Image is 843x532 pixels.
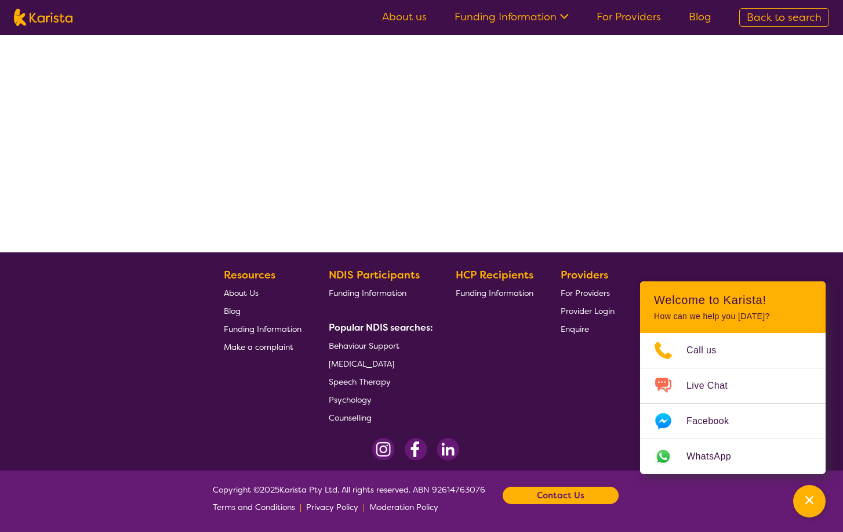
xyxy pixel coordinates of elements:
span: Privacy Policy [306,502,358,512]
a: For Providers [597,10,661,24]
span: WhatsApp [686,448,745,465]
b: HCP Recipients [456,268,533,282]
p: How can we help you [DATE]? [654,312,812,321]
span: About Us [224,288,259,298]
a: Enquire [561,320,615,338]
span: Funding Information [456,288,533,298]
a: Privacy Policy [306,498,358,516]
a: [MEDICAL_DATA] [329,354,428,372]
ul: Choose channel [640,333,826,474]
b: NDIS Participants [329,268,420,282]
h2: Welcome to Karista! [654,293,812,307]
a: Moderation Policy [369,498,438,516]
a: Funding Information [224,320,301,338]
img: Karista logo [14,9,72,26]
p: | [300,498,301,516]
span: Call us [686,342,731,359]
span: Behaviour Support [329,341,399,351]
a: Terms and Conditions [213,498,295,516]
a: Psychology [329,390,428,408]
a: For Providers [561,284,615,302]
a: About Us [224,284,301,302]
span: Facebook [686,412,743,430]
div: Channel Menu [640,281,826,474]
a: Behaviour Support [329,336,428,354]
a: Back to search [739,8,829,27]
a: Provider Login [561,302,615,320]
b: Popular NDIS searches: [329,321,433,334]
a: Web link opens in a new tab. [640,439,826,474]
span: Blog [224,306,241,316]
a: Funding Information [456,284,533,302]
span: Terms and Conditions [213,502,295,512]
a: Make a complaint [224,338,301,356]
span: Counselling [329,412,372,423]
b: Contact Us [537,487,584,504]
span: Psychology [329,395,372,405]
b: Resources [224,268,275,282]
p: | [363,498,365,516]
span: Funding Information [329,288,406,298]
span: Funding Information [224,324,301,334]
span: Back to search [747,10,822,24]
span: [MEDICAL_DATA] [329,359,394,369]
a: Funding Information [329,284,428,302]
span: Copyright © 2025 Karista Pty Ltd. All rights reserved. ABN 92614763076 [213,481,485,516]
span: Moderation Policy [369,502,438,512]
span: For Providers [561,288,610,298]
img: Facebook [404,438,427,461]
span: Make a complaint [224,342,293,352]
a: Speech Therapy [329,372,428,390]
img: LinkedIn [437,438,459,461]
b: Providers [561,268,608,282]
span: Provider Login [561,306,615,316]
a: About us [382,10,427,24]
img: Instagram [372,438,395,461]
span: Speech Therapy [329,377,391,387]
a: Blog [224,302,301,320]
span: Enquire [561,324,589,334]
button: Channel Menu [793,485,826,517]
span: Live Chat [686,377,742,395]
a: Funding Information [455,10,569,24]
a: Counselling [329,408,428,426]
a: Blog [689,10,711,24]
